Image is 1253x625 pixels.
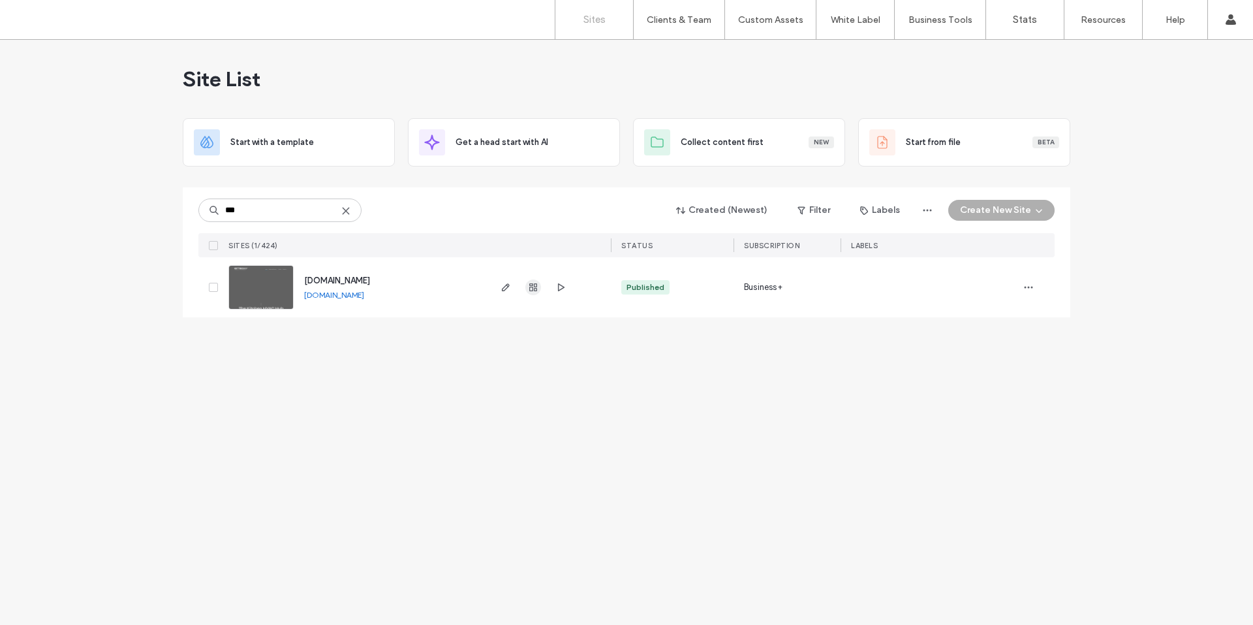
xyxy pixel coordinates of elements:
label: Stats [1013,14,1037,25]
span: LABELS [851,241,878,250]
button: Filter [784,200,843,221]
span: Start with a template [230,136,314,149]
span: STATUS [621,241,653,250]
div: New [809,136,834,148]
label: White Label [831,14,880,25]
span: Collect content first [681,136,764,149]
div: Collect content firstNew [633,118,845,167]
label: Resources [1081,14,1126,25]
button: Created (Newest) [665,200,779,221]
a: [DOMAIN_NAME] [304,276,370,285]
span: Get a head start with AI [456,136,548,149]
label: Clients & Team [647,14,711,25]
span: Help [29,9,56,21]
button: Labels [848,200,912,221]
label: Custom Assets [738,14,803,25]
div: Start from fileBeta [858,118,1070,167]
a: [DOMAIN_NAME] [304,290,364,300]
div: Get a head start with AI [408,118,620,167]
span: Site List [183,66,260,92]
label: Sites [583,14,606,25]
label: Help [1166,14,1185,25]
span: SUBSCRIPTION [744,241,799,250]
div: Beta [1032,136,1059,148]
span: SITES (1/424) [228,241,278,250]
div: Start with a template [183,118,395,167]
label: Business Tools [908,14,972,25]
button: Create New Site [948,200,1055,221]
span: Business+ [744,281,782,294]
span: Start from file [906,136,961,149]
div: Published [626,281,664,293]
